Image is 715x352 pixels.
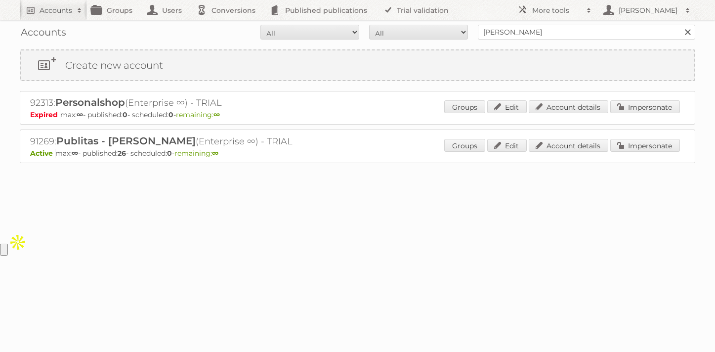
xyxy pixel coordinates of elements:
[610,139,680,152] a: Impersonate
[616,5,680,15] h2: [PERSON_NAME]
[30,149,55,158] span: Active
[55,96,125,108] span: Personalshop
[610,100,680,113] a: Impersonate
[487,139,527,152] a: Edit
[30,110,685,119] p: max: - published: - scheduled: -
[30,96,376,109] h2: 92313: (Enterprise ∞) - TRIAL
[8,232,28,252] img: Apollo
[118,149,126,158] strong: 26
[444,100,485,113] a: Groups
[123,110,127,119] strong: 0
[77,110,83,119] strong: ∞
[529,100,608,113] a: Account details
[30,135,376,148] h2: 91269: (Enterprise ∞) - TRIAL
[529,139,608,152] a: Account details
[72,149,78,158] strong: ∞
[213,110,220,119] strong: ∞
[444,139,485,152] a: Groups
[212,149,218,158] strong: ∞
[167,149,172,158] strong: 0
[487,100,527,113] a: Edit
[174,149,218,158] span: remaining:
[21,50,694,80] a: Create new account
[40,5,72,15] h2: Accounts
[176,110,220,119] span: remaining:
[532,5,582,15] h2: More tools
[30,110,60,119] span: Expired
[168,110,173,119] strong: 0
[56,135,196,147] span: Publitas - [PERSON_NAME]
[30,149,685,158] p: max: - published: - scheduled: -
